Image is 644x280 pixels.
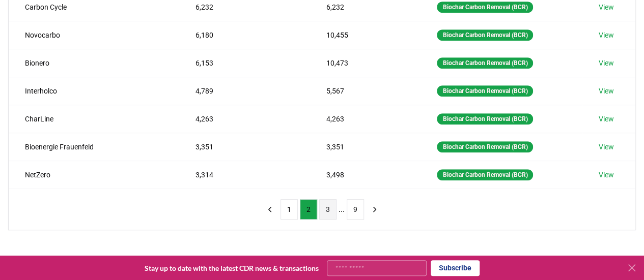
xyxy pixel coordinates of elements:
[310,77,421,105] td: 5,567
[437,169,533,180] div: Biochar Carbon Removal (BCR)
[599,142,614,152] a: View
[310,105,421,133] td: 4,263
[310,161,421,189] td: 3,498
[437,141,533,152] div: Biochar Carbon Removal (BCR)
[310,133,421,161] td: 3,351
[437,2,533,13] div: Biochar Carbon Removal (BCR)
[9,161,179,189] td: NetZero
[599,170,614,180] a: View
[599,58,614,68] a: View
[9,105,179,133] td: CharLine
[179,77,310,105] td: 4,789
[319,199,337,220] button: 3
[310,21,421,49] td: 10,455
[179,49,310,77] td: 6,153
[9,77,179,105] td: Interholco
[9,21,179,49] td: Novocarbo
[179,105,310,133] td: 4,263
[179,133,310,161] td: 3,351
[437,113,533,125] div: Biochar Carbon Removal (BCR)
[281,199,298,220] button: 1
[179,21,310,49] td: 6,180
[599,30,614,40] a: View
[339,203,345,215] li: ...
[9,49,179,77] td: Bionero
[261,199,278,220] button: previous page
[310,49,421,77] td: 10,473
[437,57,533,69] div: Biochar Carbon Removal (BCR)
[599,86,614,96] a: View
[366,199,383,220] button: next page
[347,199,364,220] button: 9
[437,85,533,97] div: Biochar Carbon Removal (BCR)
[9,133,179,161] td: Bioenergie Frauenfeld
[599,114,614,124] a: View
[179,161,310,189] td: 3,314
[437,29,533,41] div: Biochar Carbon Removal (BCR)
[599,2,614,12] a: View
[300,199,317,220] button: 2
